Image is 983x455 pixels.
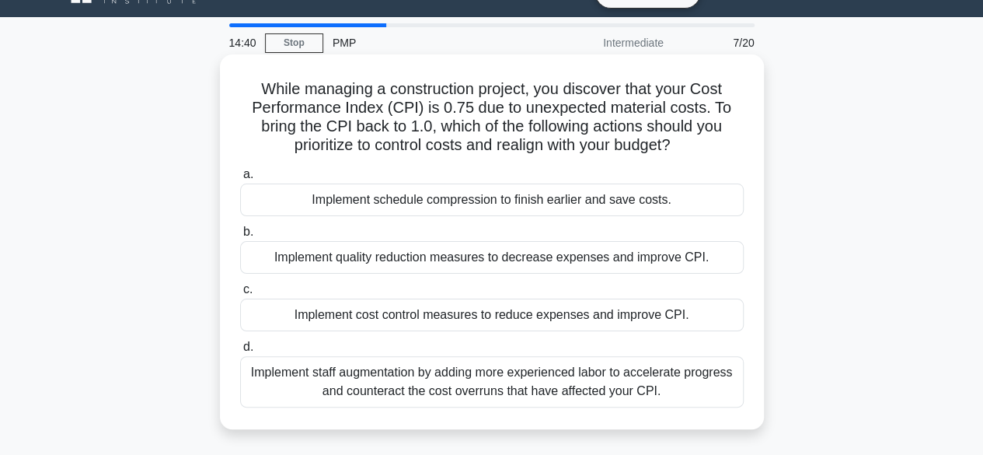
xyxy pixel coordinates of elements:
[323,27,537,58] div: PMP
[243,167,253,180] span: a.
[240,299,744,331] div: Implement cost control measures to reduce expenses and improve CPI.
[265,33,323,53] a: Stop
[220,27,265,58] div: 14:40
[243,225,253,238] span: b.
[243,282,253,296] span: c.
[239,79,745,156] h5: While managing a construction project, you discover that your Cost Performance Index (CPI) is 0.7...
[240,184,744,216] div: Implement schedule compression to finish earlier and save costs.
[537,27,673,58] div: Intermediate
[240,356,744,408] div: Implement staff augmentation by adding more experienced labor to accelerate progress and countera...
[673,27,764,58] div: 7/20
[240,241,744,274] div: Implement quality reduction measures to decrease expenses and improve CPI.
[243,340,253,353] span: d.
